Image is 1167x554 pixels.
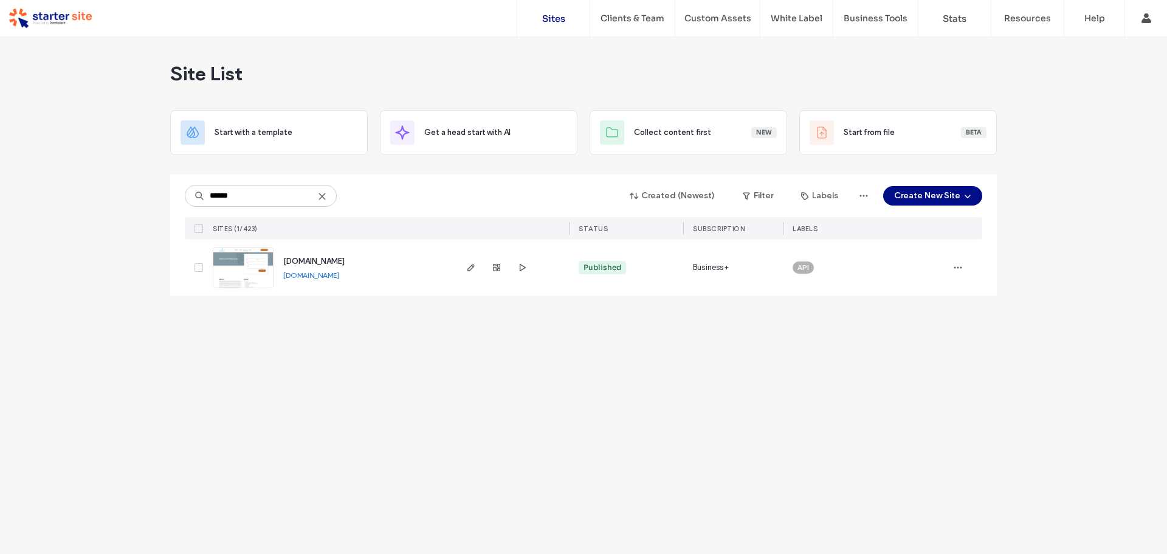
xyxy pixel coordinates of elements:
div: Start with a template [170,110,368,155]
div: Get a head start with AI [380,110,577,155]
span: SITES (1/423) [213,224,258,233]
div: Published [583,262,621,273]
button: Create New Site [883,186,982,206]
a: [DOMAIN_NAME] [283,271,339,280]
label: Custom Assets [684,13,751,24]
span: LABELS [793,224,818,233]
label: Help [1084,13,1105,24]
label: Stats [943,13,966,24]
a: [DOMAIN_NAME] [283,256,345,266]
div: Collect content firstNew [590,110,787,155]
button: Created (Newest) [619,186,726,206]
label: Resources [1004,13,1051,24]
span: Start with a template [215,126,292,139]
div: New [751,127,777,138]
span: API [797,262,809,273]
button: Labels [790,186,849,206]
span: Collect content first [634,126,711,139]
div: Start from fileBeta [799,110,997,155]
label: Sites [542,13,565,24]
span: STATUS [579,224,608,233]
span: SUBSCRIPTION [693,224,745,233]
label: Clients & Team [601,13,664,24]
div: Beta [961,127,986,138]
span: Site List [170,61,243,86]
span: Business+ [693,261,729,274]
label: White Label [771,13,822,24]
span: Start from file [844,126,895,139]
span: Get a head start with AI [424,126,511,139]
label: Business Tools [844,13,907,24]
button: Filter [731,186,785,206]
